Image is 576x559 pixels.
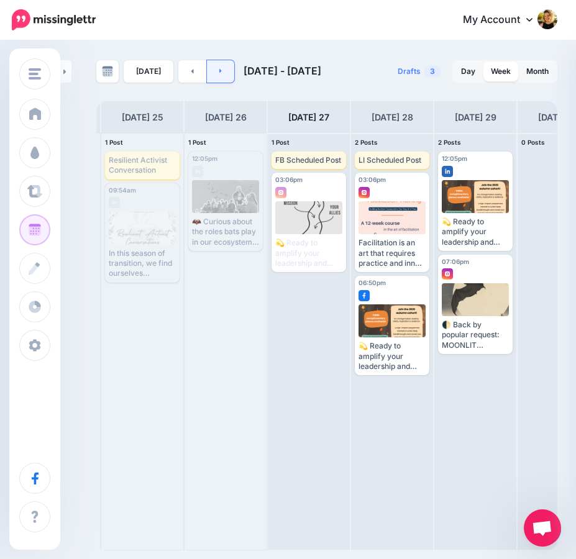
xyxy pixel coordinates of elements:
[275,187,286,198] img: instagram-square.png
[442,258,469,265] span: 07:06pm
[29,68,41,80] img: menu.png
[192,217,259,247] div: 🦇 Curious about the roles bats play in our ecosystem as natural pest controllers, plant pollinato...
[442,166,453,177] img: linkedin-square.png
[454,61,483,81] a: Day
[109,248,176,279] div: In this season of transition, we find ourselves reflecting on all that's happened this year (🫠).....
[521,139,545,146] span: 0 Posts
[442,155,467,162] span: 12:05pm
[109,197,120,208] img: linkedin-grey-square.png
[244,65,321,77] span: [DATE] - [DATE]
[442,320,509,350] div: 🌓 Back by popular request: MOONLIT MINDFULNESS 🌗 Join us [DATE][DATE] under September’s full moon...
[109,155,176,176] div: Resilient Activist Conversation
[275,238,342,268] div: 💫 Ready to amplify your leadership and impact in the advocacy space? Instructor [PERSON_NAME] is ...
[442,268,453,279] img: instagram-square.png
[192,155,217,162] span: 12:05pm
[12,9,96,30] img: Missinglettr
[519,61,556,81] a: Month
[450,5,557,35] a: My Account
[288,110,329,125] h4: [DATE] 27
[105,139,123,146] span: 1 Post
[359,279,386,286] span: 06:50pm
[272,139,290,146] span: 1 Post
[192,166,203,177] img: linkedin-grey-square.png
[398,68,421,75] span: Drafts
[102,66,113,77] img: calendar-grey-darker.png
[424,65,441,77] span: 3
[483,61,518,81] a: Week
[524,509,561,547] a: Open chat
[122,110,163,125] h4: [DATE] 25
[372,110,413,125] h4: [DATE] 28
[275,176,303,183] span: 03:06pm
[359,238,426,268] div: Facilitation is an art that requires practice and inner work—helping create spaces where others c...
[359,187,370,198] img: instagram-square.png
[438,139,461,146] span: 2 Posts
[109,186,136,194] span: 09:54am
[359,176,386,183] span: 03:06pm
[359,341,426,371] div: 💫 Ready to amplify your leadership and impact in the advocacy space? Instructor [PERSON_NAME] is ...
[455,110,496,125] h4: [DATE] 29
[390,60,449,83] a: Drafts3
[359,155,426,165] div: LI Scheduled Post
[442,217,509,247] div: 💫 Ready to amplify your leadership and impact in the advocacy space? Instructor [PERSON_NAME] is ...
[359,290,370,301] img: facebook-square.png
[275,155,342,165] div: FB Scheduled Post
[355,139,378,146] span: 2 Posts
[205,110,247,125] h4: [DATE] 26
[124,60,173,83] a: [DATE]
[188,139,206,146] span: 1 Post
